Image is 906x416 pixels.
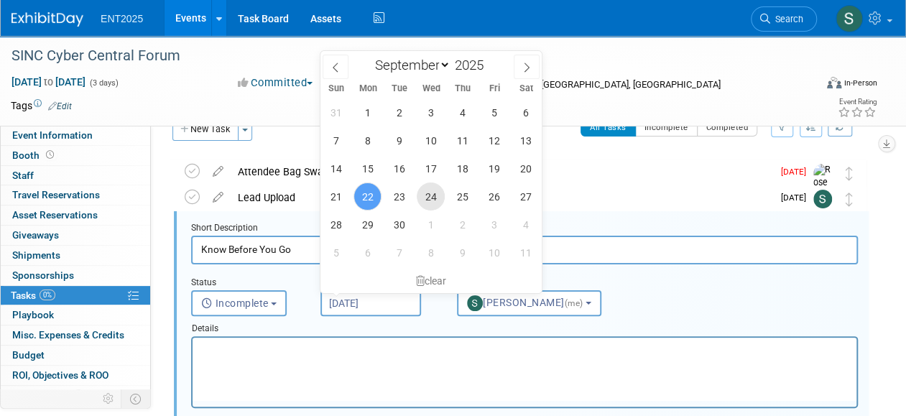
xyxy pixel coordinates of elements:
[385,182,413,211] span: September 23, 2025
[828,118,852,137] a: Refresh
[231,160,772,184] div: Attendee Bag Swag
[417,182,445,211] span: September 24, 2025
[635,118,698,137] button: Incomplete
[320,84,352,93] span: Sun
[1,246,150,265] a: Shipments
[191,277,299,290] div: Status
[11,98,72,113] td: Tags
[512,126,540,154] span: September 13, 2025
[384,84,415,93] span: Tue
[73,389,84,400] span: 2
[751,6,817,32] a: Search
[781,167,813,177] span: [DATE]
[353,182,382,211] span: September 22, 2025
[12,249,60,261] span: Shipments
[191,222,858,236] div: Short Description
[12,349,45,361] span: Budget
[1,185,150,205] a: Travel Reservations
[385,154,413,182] span: September 16, 2025
[565,298,583,308] span: (me)
[6,43,803,69] div: SINC Cyber Central Forum
[48,101,72,111] a: Edit
[846,167,853,180] i: Move task
[1,366,150,385] a: ROI, Objectives & ROO
[846,193,853,206] i: Move task
[322,126,350,154] span: September 7, 2025
[322,239,350,267] span: October 5, 2025
[12,229,59,241] span: Giveaways
[770,14,803,24] span: Search
[322,98,350,126] span: August 31, 2025
[480,154,508,182] span: September 19, 2025
[191,236,858,264] input: Name of task or a short description
[11,75,86,88] span: [DATE] [DATE]
[12,389,84,401] span: Attachments
[205,165,231,178] a: edit
[843,78,877,88] div: In-Person
[172,118,239,141] button: New Task
[512,182,540,211] span: September 27, 2025
[480,239,508,267] span: October 10, 2025
[1,146,150,165] a: Booth
[385,126,413,154] span: September 9, 2025
[480,98,508,126] span: September 5, 2025
[320,269,542,293] div: clear
[43,149,57,160] span: Booth not reserved yet
[417,239,445,267] span: October 8, 2025
[480,211,508,239] span: October 3, 2025
[42,76,55,88] span: to
[352,84,384,93] span: Mon
[322,154,350,182] span: September 14, 2025
[512,98,540,126] span: September 6, 2025
[447,84,479,93] span: Thu
[12,269,74,281] span: Sponsorships
[448,239,476,267] span: October 9, 2025
[353,211,382,239] span: September 29, 2025
[353,98,382,126] span: September 1, 2025
[193,338,856,400] iframe: Rich Text Area
[201,297,269,309] span: Incomplete
[581,118,636,137] button: All Tasks
[12,189,100,200] span: Travel Reservations
[353,239,382,267] span: October 6, 2025
[12,309,54,320] span: Playbook
[457,290,601,316] button: [PERSON_NAME](me)
[353,154,382,182] span: September 15, 2025
[781,193,813,203] span: [DATE]
[480,182,508,211] span: September 26, 2025
[12,129,93,141] span: Event Information
[96,389,121,408] td: Personalize Event Tab Strip
[12,329,124,341] span: Misc. Expenses & Credits
[1,205,150,225] a: Asset Reservations
[813,164,835,215] img: Rose Bodin
[480,126,508,154] span: September 12, 2025
[415,84,447,93] span: Wed
[827,77,841,88] img: Format-Inperson.png
[1,126,150,145] a: Event Information
[322,211,350,239] span: September 28, 2025
[353,126,382,154] span: September 8, 2025
[11,12,83,27] img: ExhibitDay
[322,182,350,211] span: September 21, 2025
[479,84,510,93] span: Fri
[448,154,476,182] span: September 18, 2025
[417,211,445,239] span: October 1, 2025
[836,5,863,32] img: Stephanie Silva
[233,75,318,91] button: Committed
[11,290,55,301] span: Tasks
[1,305,150,325] a: Playbook
[512,154,540,182] span: September 20, 2025
[512,211,540,239] span: October 4, 2025
[510,84,542,93] span: Sat
[467,297,586,308] span: [PERSON_NAME]
[231,185,772,210] div: Lead Upload
[1,325,150,345] a: Misc. Expenses & Credits
[838,98,877,106] div: Event Rating
[1,226,150,245] a: Giveaways
[448,182,476,211] span: September 25, 2025
[368,56,450,74] select: Month
[1,266,150,285] a: Sponsorships
[450,57,494,73] input: Year
[417,126,445,154] span: September 10, 2025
